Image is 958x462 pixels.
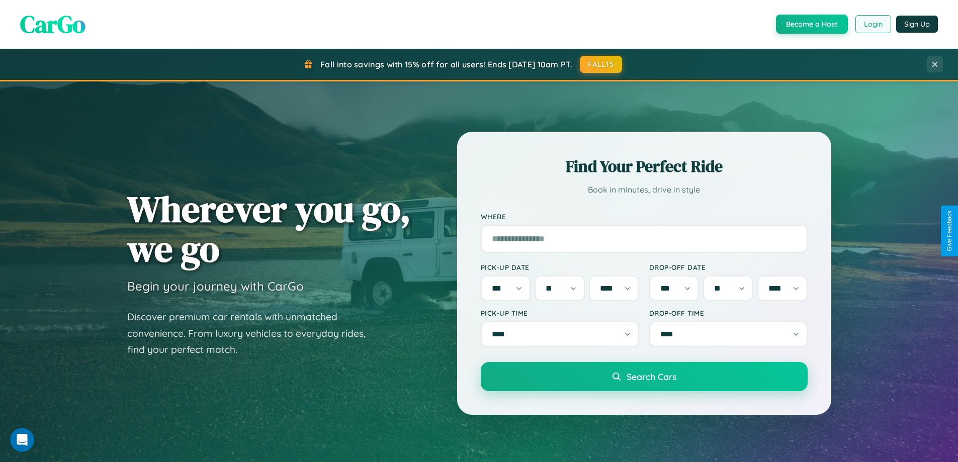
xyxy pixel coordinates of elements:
iframe: Intercom live chat [10,428,34,452]
label: Pick-up Date [481,263,639,271]
label: Pick-up Time [481,309,639,317]
div: Give Feedback [946,211,953,251]
span: Search Cars [627,371,676,382]
button: Become a Host [776,15,848,34]
button: Search Cars [481,362,808,391]
p: Book in minutes, drive in style [481,182,808,197]
span: CarGo [20,8,85,41]
p: Discover premium car rentals with unmatched convenience. From luxury vehicles to everyday rides, ... [127,309,379,358]
label: Where [481,212,808,221]
h3: Begin your journey with CarGo [127,279,304,294]
h1: Wherever you go, we go [127,189,411,268]
button: FALL15 [580,56,622,73]
button: Sign Up [896,16,938,33]
h2: Find Your Perfect Ride [481,155,808,177]
label: Drop-off Date [649,263,808,271]
span: Fall into savings with 15% off for all users! Ends [DATE] 10am PT. [320,59,572,69]
button: Login [855,15,891,33]
label: Drop-off Time [649,309,808,317]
